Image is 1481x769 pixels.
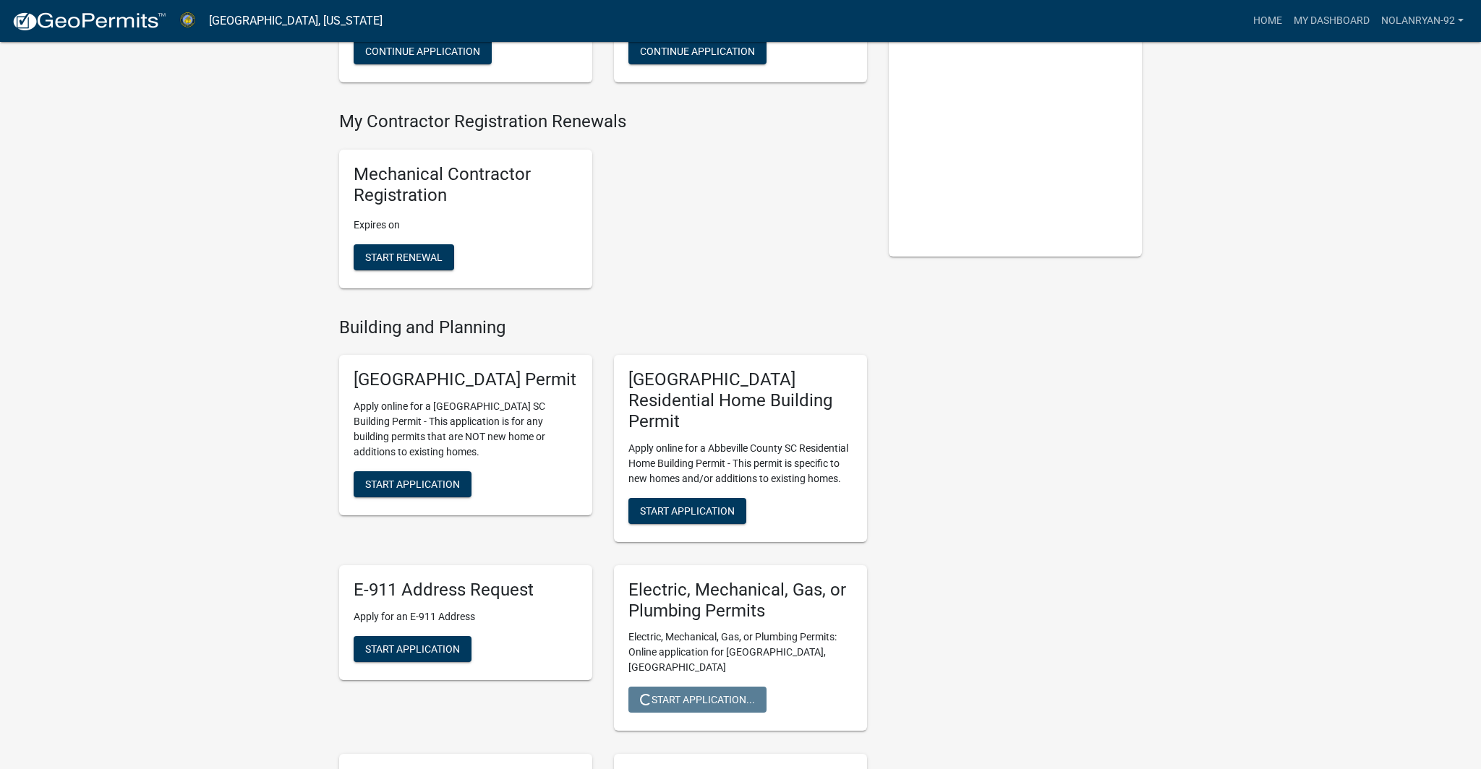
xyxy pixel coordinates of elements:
[354,636,471,662] button: Start Application
[354,164,578,206] h5: Mechanical Contractor Registration
[354,471,471,497] button: Start Application
[354,244,454,270] button: Start Renewal
[628,441,853,486] p: Apply online for a Abbeville County SC Residential Home Building Permit - This permit is specific...
[209,9,383,33] a: [GEOGRAPHIC_DATA], [US_STATE]
[628,369,853,431] h5: [GEOGRAPHIC_DATA] Residential Home Building Permit
[339,111,867,299] wm-registration-list-section: My Contractor Registration Renewals
[640,504,735,516] span: Start Application
[1375,7,1469,35] a: nolanryan-92
[365,251,443,262] span: Start Renewal
[354,399,578,460] p: Apply online for a [GEOGRAPHIC_DATA] SC Building Permit - This application is for any building pe...
[628,630,853,675] p: Electric, Mechanical, Gas, or Plumbing Permits: Online application for [GEOGRAPHIC_DATA], [GEOGRA...
[339,317,867,338] h4: Building and Planning
[354,369,578,390] h5: [GEOGRAPHIC_DATA] Permit
[354,38,492,64] button: Continue Application
[339,111,867,132] h4: My Contractor Registration Renewals
[628,38,767,64] button: Continue Application
[1288,7,1375,35] a: My Dashboard
[354,218,578,233] p: Expires on
[628,498,746,524] button: Start Application
[1247,7,1288,35] a: Home
[628,687,767,713] button: Start Application...
[354,609,578,624] p: Apply for an E-911 Address
[365,478,460,490] span: Start Application
[640,694,755,705] span: Start Application...
[354,580,578,601] h5: E-911 Address Request
[178,11,197,30] img: Abbeville County, South Carolina
[628,580,853,622] h5: Electric, Mechanical, Gas, or Plumbing Permits
[365,643,460,654] span: Start Application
